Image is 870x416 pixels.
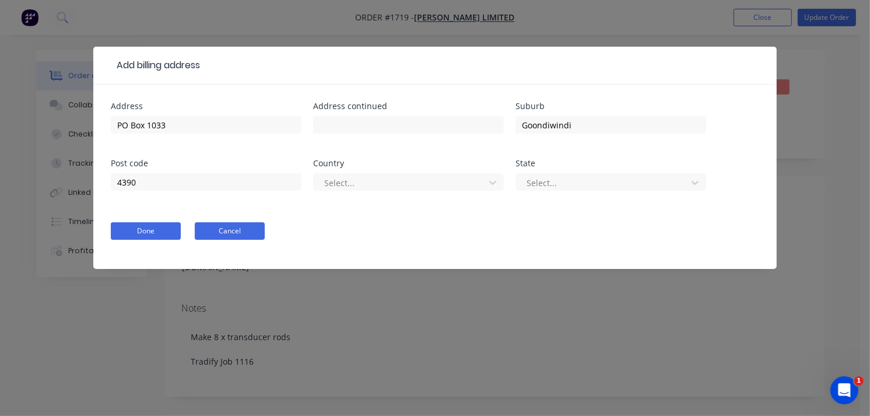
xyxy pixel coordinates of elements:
div: Post code [111,159,301,167]
div: Suburb [515,102,706,110]
button: Done [111,222,181,240]
button: Cancel [195,222,265,240]
div: Address continued [313,102,504,110]
span: 1 [854,376,864,386]
iframe: Intercom live chat [830,376,858,404]
div: State [515,159,706,167]
div: Country [313,159,504,167]
div: Address [111,102,301,110]
div: Add billing address [111,58,200,72]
